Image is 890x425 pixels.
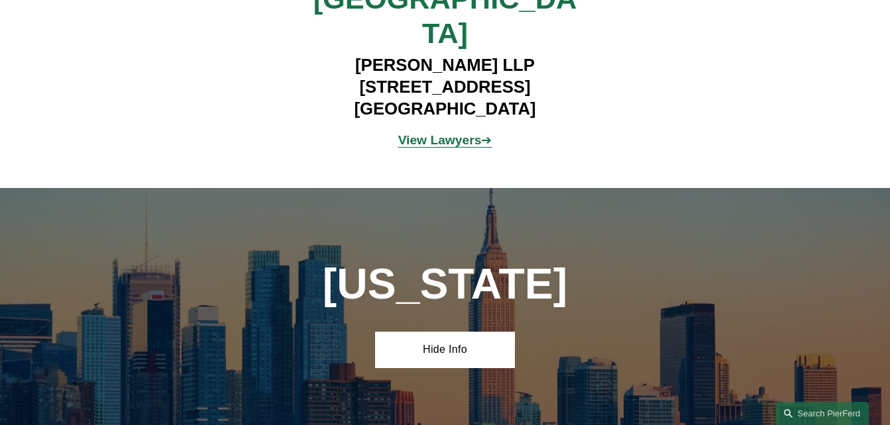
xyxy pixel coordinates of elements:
[398,133,492,147] span: ➔
[776,402,869,425] a: Search this site
[398,133,492,147] a: View Lawyers➔
[270,54,619,119] h4: [PERSON_NAME] LLP [STREET_ADDRESS] [GEOGRAPHIC_DATA]
[398,133,482,147] strong: View Lawyers
[375,332,514,367] a: Hide Info
[271,260,620,309] h1: [US_STATE]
